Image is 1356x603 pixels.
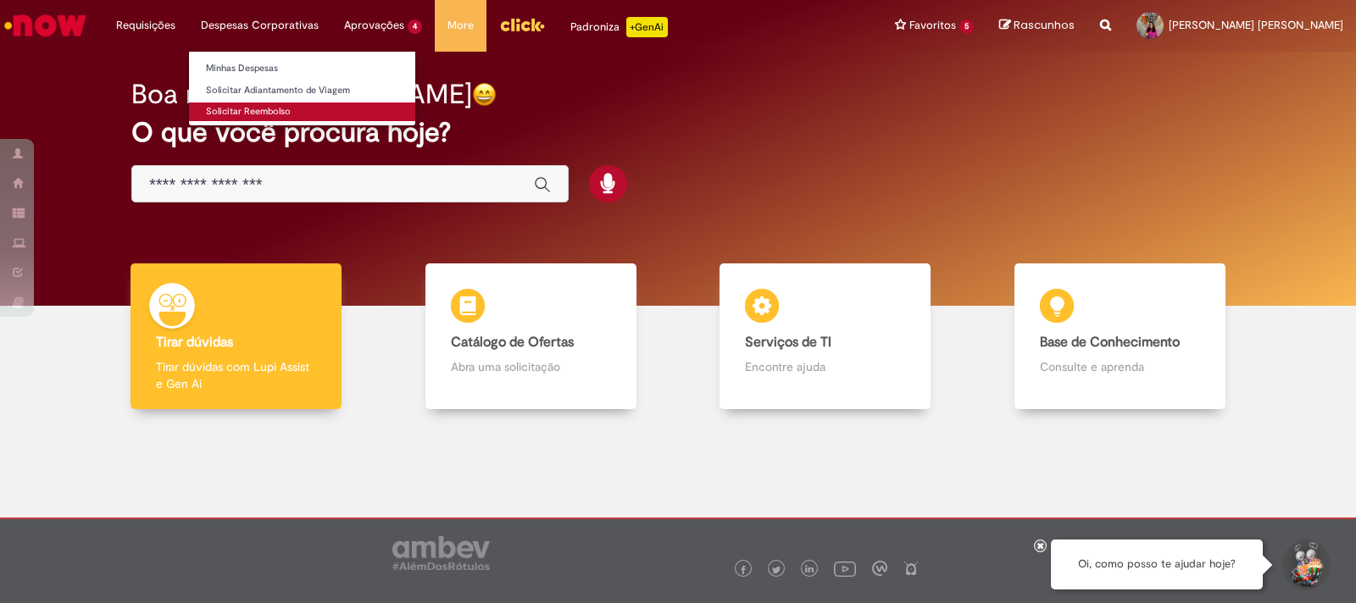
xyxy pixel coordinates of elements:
[392,536,490,570] img: logo_footer_ambev_rotulo_gray.png
[1169,18,1343,32] span: [PERSON_NAME] [PERSON_NAME]
[131,118,1225,147] h2: O que você procura hoje?
[2,8,89,42] img: ServiceNow
[451,358,611,375] p: Abra uma solicitação
[999,18,1075,34] a: Rascunhos
[189,59,415,78] a: Minhas Despesas
[1051,539,1263,589] div: Oi, como posso te ajudar hoje?
[909,17,956,34] span: Favoritos
[447,17,474,34] span: More
[116,17,175,34] span: Requisições
[408,19,422,34] span: 4
[570,17,668,37] div: Padroniza
[156,334,233,351] b: Tirar dúvidas
[189,81,415,100] a: Solicitar Adiantamento de Viagem
[1280,539,1331,590] button: Iniciar Conversa de Suporte
[805,565,814,575] img: logo_footer_linkedin.png
[1040,334,1180,351] b: Base de Conhecimento
[131,80,472,109] h2: Boa noite, [PERSON_NAME]
[739,566,747,574] img: logo_footer_facebook.png
[834,557,856,579] img: logo_footer_youtube.png
[89,263,384,410] a: Tirar dúvidas Tirar dúvidas com Lupi Assist e Gen Ai
[156,358,316,392] p: Tirar dúvidas com Lupi Assist e Gen Ai
[872,561,887,576] img: logo_footer_workplace.png
[188,51,416,126] ul: Despesas Corporativas
[1040,358,1200,375] p: Consulte e aprenda
[745,358,905,375] p: Encontre ajuda
[626,17,668,37] p: +GenAi
[903,561,919,576] img: logo_footer_naosei.png
[384,263,679,410] a: Catálogo de Ofertas Abra uma solicitação
[1014,17,1075,33] span: Rascunhos
[745,334,831,351] b: Serviços de TI
[189,102,415,121] a: Solicitar Reembolso
[499,12,545,37] img: click_logo_yellow_360x200.png
[344,17,404,34] span: Aprovações
[472,82,497,107] img: happy-face.png
[678,263,973,410] a: Serviços de TI Encontre ajuda
[772,566,781,574] img: logo_footer_twitter.png
[973,263,1268,410] a: Base de Conhecimento Consulte e aprenda
[201,17,319,34] span: Despesas Corporativas
[959,19,974,34] span: 5
[451,334,574,351] b: Catálogo de Ofertas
